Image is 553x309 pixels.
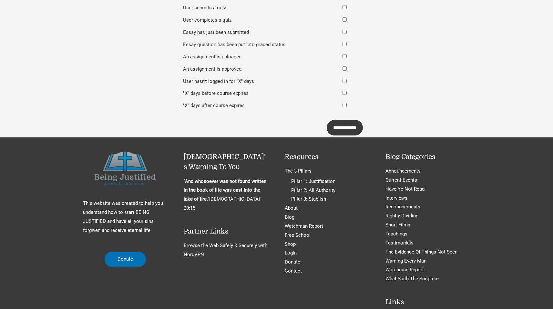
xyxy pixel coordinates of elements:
[385,276,439,282] a: What Saith The Scripture
[83,152,168,249] aside: Footer Widget 1
[285,241,296,247] a: Shop
[83,199,168,235] p: This website was created to help you understand how to start BEING JUSTIFIED and have all your si...
[291,178,335,184] a: Pillar 1: Justification
[184,177,269,213] p: [DEMOGRAPHIC_DATA] 20:15
[285,268,302,274] a: Contact
[385,186,425,192] a: Have Ye Not Read
[285,167,370,276] nav: Resources
[385,195,407,201] a: Interviews
[285,250,297,256] a: Login
[105,252,146,267] a: Donate
[385,152,470,162] h2: Blog Categories
[385,249,457,255] a: The Evidence Of Things Not Seen
[180,63,316,75] div: An assignment is approved
[285,168,312,174] a: The 3 Pillars
[180,87,316,100] div: "X" days before course expires
[291,196,326,202] a: Pillar 3: Stablish
[180,100,316,112] div: "X" days after course expires
[184,178,266,202] strong: “And whosoever was not found written in the book of life was cast into the lake of fire.”
[180,39,316,51] div: Essay question has been put into graded status
[385,222,410,228] a: Short Films
[184,243,267,257] a: Browse the Web Safely & Securely with NordVPN
[184,226,269,237] h2: Partner Links
[385,258,426,264] a: Warning Every Man
[285,205,298,211] a: About
[285,223,323,229] a: Watchman Report
[385,167,470,284] nav: Blog Categories
[385,267,424,273] a: Watchman Report
[385,177,417,183] a: Current Events
[180,75,316,88] div: User hasn't logged in for "X" days
[385,168,421,174] a: Announcements
[285,214,294,220] a: Blog
[180,51,316,63] div: An assignment is uploaded
[180,2,316,14] div: User submits a quiz
[285,152,370,162] h2: Resources
[184,152,269,172] h2: [DEMOGRAPHIC_DATA]’s Warning To You
[184,241,269,259] nav: Partner Links
[285,232,311,238] a: Free School
[385,297,470,307] h2: Links
[385,240,414,246] a: Testimonials
[385,231,407,237] a: Teachings
[385,204,420,210] a: Renouncements
[385,213,418,219] a: Rightly Dividing
[285,152,370,276] aside: Footer Widget 3
[184,152,269,259] aside: Footer Widget 2
[285,259,300,265] a: Donate
[291,187,335,193] a: Pillar 2: All Authority
[180,14,316,26] div: User completes a quiz
[180,26,316,39] div: Essay has just been submitted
